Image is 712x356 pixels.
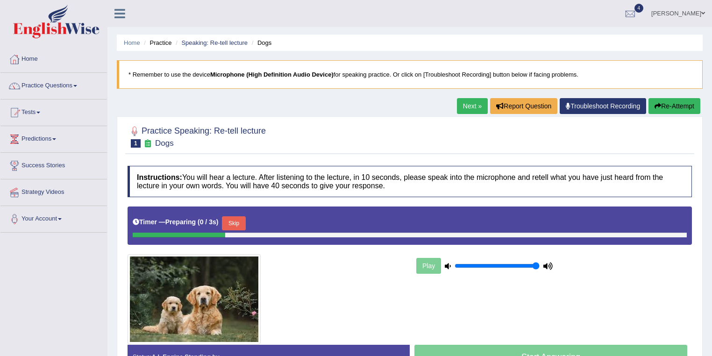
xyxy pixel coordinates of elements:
small: Dogs [155,139,174,148]
button: Report Question [490,98,557,114]
button: Skip [222,216,245,230]
blockquote: * Remember to use the device for speaking practice. Or click on [Troubleshoot Recording] button b... [117,60,703,89]
b: Microphone (High Definition Audio Device) [210,71,334,78]
a: Troubleshoot Recording [560,98,646,114]
a: Success Stories [0,153,107,176]
a: Your Account [0,206,107,229]
li: Dogs [249,38,272,47]
b: ) [216,218,219,226]
a: Speaking: Re-tell lecture [181,39,248,46]
a: Practice Questions [0,73,107,96]
a: Next » [457,98,488,114]
b: Instructions: [137,173,182,181]
a: Tests [0,100,107,123]
button: Re-Attempt [648,98,700,114]
span: 4 [634,4,644,13]
b: 0 / 3s [200,218,216,226]
a: Home [0,46,107,70]
b: ( [198,218,200,226]
b: Preparing [165,218,196,226]
h5: Timer — [133,219,218,226]
h4: You will hear a lecture. After listening to the lecture, in 10 seconds, please speak into the mic... [128,166,692,197]
span: 1 [131,139,141,148]
h2: Practice Speaking: Re-tell lecture [128,124,266,148]
small: Exam occurring question [143,139,153,148]
a: Strategy Videos [0,179,107,203]
a: Home [124,39,140,46]
a: Predictions [0,126,107,150]
li: Practice [142,38,171,47]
